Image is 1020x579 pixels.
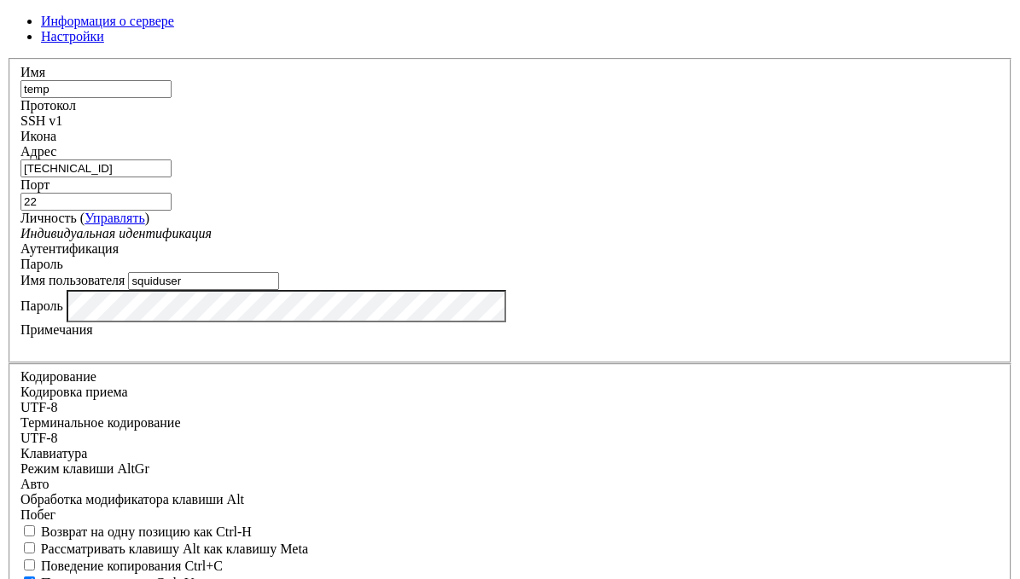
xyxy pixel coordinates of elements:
a: Информация о сервере [41,14,174,28]
font: Индивидуальная идентификация [20,226,212,240]
font: Имя пользователя [20,273,125,287]
font: Время ожидания соединения истекло [7,7,232,20]
input: Поведение копирования Ctrl+C [24,559,35,570]
font: UTF-8 [20,431,58,445]
label: Ctrl-C копирует, если true, отправляет ^C на хост, если false. Ctrl-Shift-C отправляет ^C на хост... [20,559,223,573]
input: Имя сервера [20,80,172,98]
input: Возврат на одну позицию как Ctrl-H [24,525,35,536]
font: Поведение копирования Ctrl+C [41,559,223,573]
font: Кодировка приема [20,385,128,399]
font: Протокол [20,98,76,113]
font: Аутентификация [20,241,119,256]
a: Управлять [85,211,145,225]
div: Побег [20,507,1000,523]
font: Пароль [20,298,63,312]
label: Управляет обработкой клавиши Alt. Escape: отправляет префикс ESC. 8-бит: добавляет 128 к набранно... [20,492,244,507]
div: Пароль [20,257,1000,272]
div: (0, 1) [7,21,14,36]
font: SSH v1 [20,113,62,128]
font: Пароль [20,257,63,271]
font: Рассматривать клавишу Alt как клавишу Meta [41,541,308,556]
div: Индивидуальная идентификация [20,226,1000,241]
font: Клавиатура [20,446,87,460]
font: Обработка модификатора клавиши Alt [20,492,244,507]
input: Имя пользователя для входа [128,272,279,290]
label: Кодировка терминала по умолчанию. ISO-2022 позволяет транслировать таблицы символов (например, гр... [20,415,181,430]
input: Номер порта [20,193,172,211]
font: Авто [20,477,50,491]
font: ( [80,211,85,225]
font: ) [145,211,149,225]
font: UTF-8 [20,400,58,414]
input: Рассматривать клавишу Alt как клавишу Meta [24,542,35,553]
input: Имя хоста или IP [20,159,172,177]
font: Икона [20,129,56,143]
font: Возврат на одну позицию как Ctrl-H [41,524,252,539]
font: Примечания [20,322,93,337]
font: Кодирование [20,369,96,384]
div: SSH v1 [20,113,1000,129]
font: Порт [20,177,50,192]
div: UTF-8 [20,431,1000,446]
a: Настройки [41,29,104,43]
font: Имя [20,65,45,79]
div: Авто [20,477,1000,492]
label: Установите ожидаемую кодировку для данных, полученных от хоста. Если кодировки не совпадают, веро... [20,385,128,399]
font: Побег [20,507,55,522]
label: Установите ожидаемую кодировку для данных, полученных от хоста. Если кодировки не совпадают, веро... [20,461,149,476]
font: Адрес [20,144,56,159]
label: Если значение true, нажатие клавиши backspace должно отправлять BS ('\x08', то есть ^H). В против... [20,524,252,539]
div: UTF-8 [20,400,1000,415]
font: Режим клавиши AltGr [20,461,149,476]
font: Терминальное кодирование [20,415,181,430]
font: Личность [20,211,77,225]
label: Действует ли клавиша Alt как клавиша Meta или как отдельная клавиша Alt. [20,541,308,556]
